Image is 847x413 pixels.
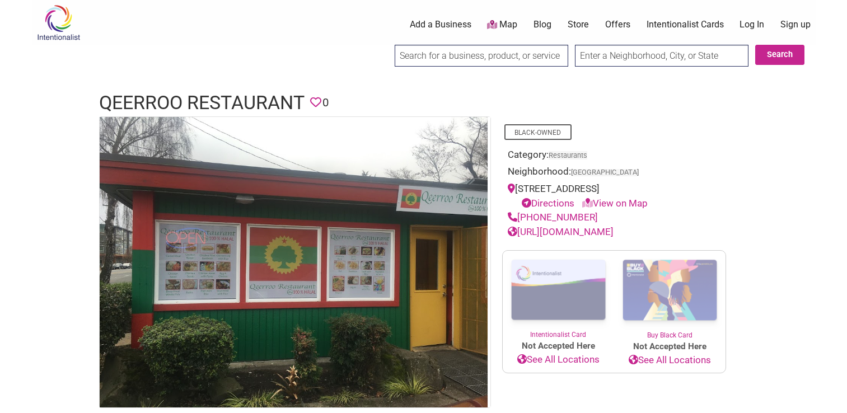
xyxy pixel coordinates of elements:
[503,251,614,340] a: Intentionalist Card
[614,251,726,340] a: Buy Black Card
[780,18,811,31] a: Sign up
[99,90,305,116] h1: Qeerroo Restaurant
[522,198,574,209] a: Directions
[503,353,614,367] a: See All Locations
[549,151,587,159] a: Restaurants
[503,340,614,353] span: Not Accepted Here
[508,226,614,237] a: [URL][DOMAIN_NAME]
[322,94,329,111] span: 0
[410,18,471,31] a: Add a Business
[487,18,517,31] a: Map
[571,169,639,176] span: [GEOGRAPHIC_DATA]
[514,129,561,137] a: Black-Owned
[503,251,614,330] img: Intentionalist Card
[614,353,726,368] a: See All Locations
[605,18,630,31] a: Offers
[534,18,551,31] a: Blog
[614,251,726,330] img: Buy Black Card
[614,340,726,353] span: Not Accepted Here
[740,18,764,31] a: Log In
[395,45,568,67] input: Search for a business, product, or service
[32,4,85,41] img: Intentionalist
[582,198,648,209] a: View on Map
[575,45,748,67] input: Enter a Neighborhood, City, or State
[568,18,589,31] a: Store
[310,94,321,111] span: You must be logged in to save favorites.
[508,165,720,182] div: Neighborhood:
[647,18,724,31] a: Intentionalist Cards
[508,182,720,210] div: [STREET_ADDRESS]
[508,148,720,165] div: Category:
[508,212,598,223] a: [PHONE_NUMBER]
[755,45,804,65] button: Search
